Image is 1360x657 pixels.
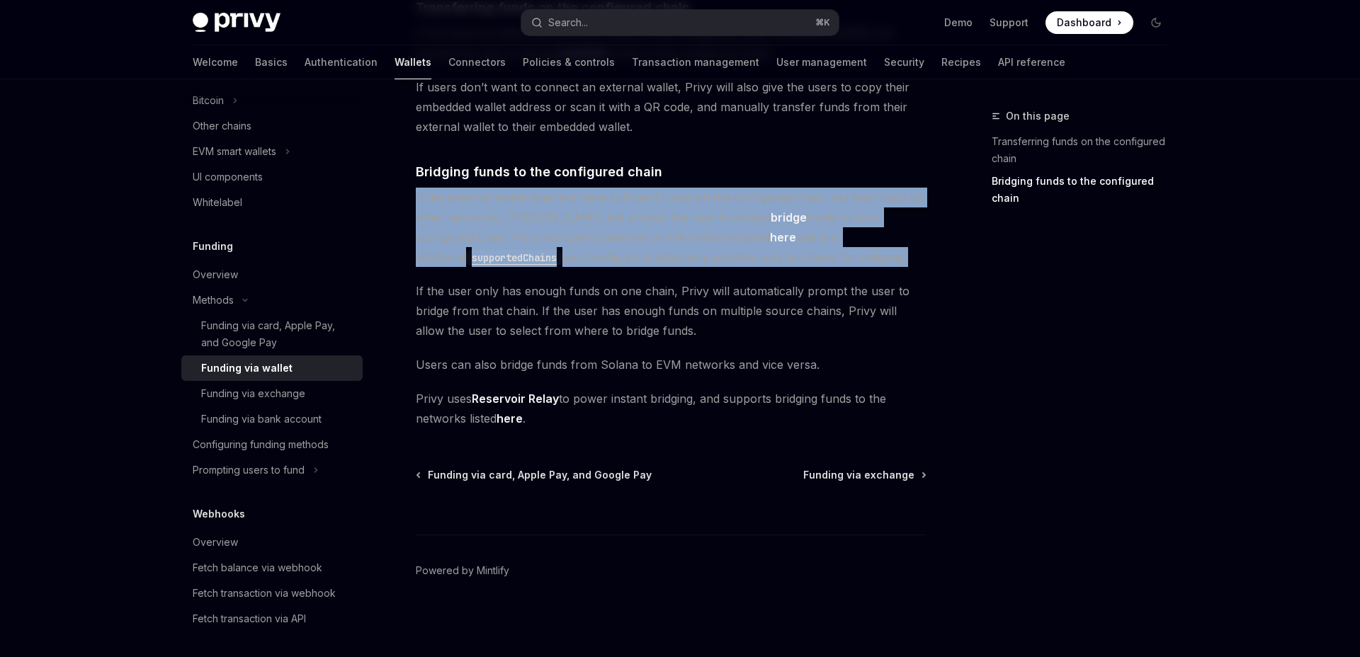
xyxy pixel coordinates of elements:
span: Dashboard [1057,16,1111,30]
span: Bridging funds to the configured chain [416,162,662,181]
a: User management [776,45,867,79]
a: Transaction management [632,45,759,79]
a: Support [990,16,1028,30]
a: Overview [181,262,363,287]
span: Funding via exchange [803,468,914,482]
h5: Funding [193,238,233,255]
a: Configuring funding methods [181,432,363,457]
div: Configuring funding methods [193,436,329,453]
a: Bridging funds to the configured chain [992,170,1179,210]
a: Overview [181,530,363,555]
span: Funding via card, Apple Pay, and Google Pay [428,468,652,482]
div: EVM smart wallets [193,143,276,160]
span: If the user only has enough funds on one chain, Privy will automatically prompt the user to bridg... [416,281,926,341]
a: API reference [998,45,1065,79]
div: Overview [193,534,238,551]
a: Fetch transaction via API [181,606,363,632]
a: Funding via exchange [803,468,925,482]
a: Funding via wallet [181,355,363,381]
a: Fetch transaction via webhook [181,581,363,606]
strong: bridge [771,210,807,224]
span: Users can also bridge funds from Solana to EVM networks and vice versa. [416,355,926,375]
button: Toggle dark mode [1145,11,1167,34]
a: Policies & controls [523,45,615,79]
span: If the external wallet does not have sufficient funds on the configured chain, but has funds on o... [416,188,926,267]
div: Funding via wallet [201,360,293,377]
div: Fetch transaction via webhook [193,585,336,602]
a: Security [884,45,924,79]
a: Dashboard [1045,11,1133,34]
div: Methods [193,292,234,309]
div: Prompting users to fund [193,462,305,479]
a: Basics [255,45,288,79]
a: Demo [944,16,973,30]
div: Funding via exchange [201,385,305,402]
span: Privy uses to power instant bridging, and supports bridging funds to the networks listed . [416,389,926,428]
div: UI components [193,168,263,185]
span: If users don’t want to connect an external wallet, Privy will also give the users to copy their e... [416,77,926,137]
a: Reservoir Relay [472,392,559,406]
a: Funding via card, Apple Pay, and Google Pay [181,313,363,355]
a: Connectors [448,45,506,79]
code: supportedChains [466,250,562,265]
span: ⌘ K [815,17,830,28]
div: Funding via bank account [201,411,322,428]
a: Funding via bank account [181,406,363,432]
span: On this page [1006,108,1070,125]
a: Fetch balance via webhook [181,555,363,581]
a: here [497,411,523,426]
a: Authentication [305,45,378,79]
button: Search...⌘K [521,10,839,35]
div: Funding via card, Apple Pay, and Google Pay [201,317,354,351]
div: Whitelabel [193,194,242,211]
img: dark logo [193,13,280,33]
div: Other chains [193,118,251,135]
a: Recipes [941,45,981,79]
a: Welcome [193,45,238,79]
a: Wallets [395,45,431,79]
div: Fetch transaction via API [193,610,306,627]
a: Funding via card, Apple Pay, and Google Pay [417,468,652,482]
div: Overview [193,266,238,283]
div: Fetch balance via webhook [193,559,322,576]
a: Funding via exchange [181,381,363,406]
a: Powered by Mintlify [416,564,509,578]
div: Search... [548,14,588,31]
a: UI components [181,164,363,190]
a: Whitelabel [181,190,363,215]
a: supportedChains [466,250,562,264]
a: here [770,230,796,245]
a: Other chains [181,113,363,139]
h5: Webhooks [193,505,245,522]
a: Transferring funds on the configured chain [992,130,1179,170]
